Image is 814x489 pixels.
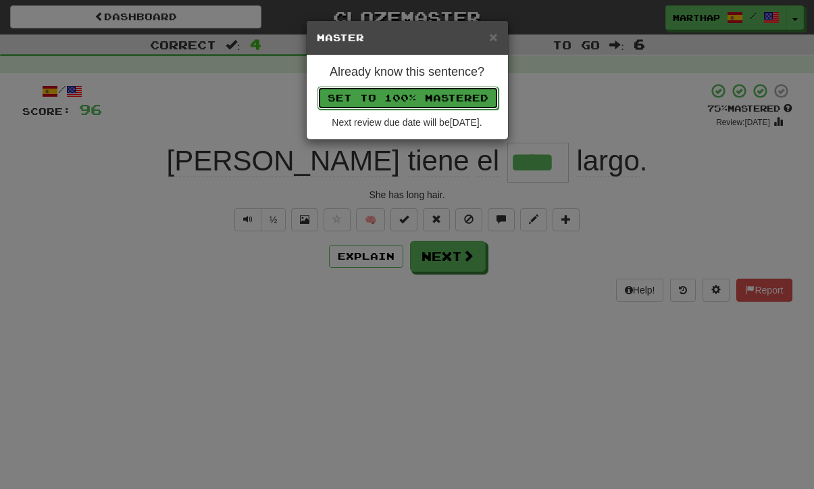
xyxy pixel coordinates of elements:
[317,31,498,45] h5: Master
[489,29,497,45] span: ×
[489,30,497,44] button: Close
[317,66,498,79] h4: Already know this sentence?
[317,87,499,110] button: Set to 100% Mastered
[317,116,498,129] div: Next review due date will be [DATE] .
